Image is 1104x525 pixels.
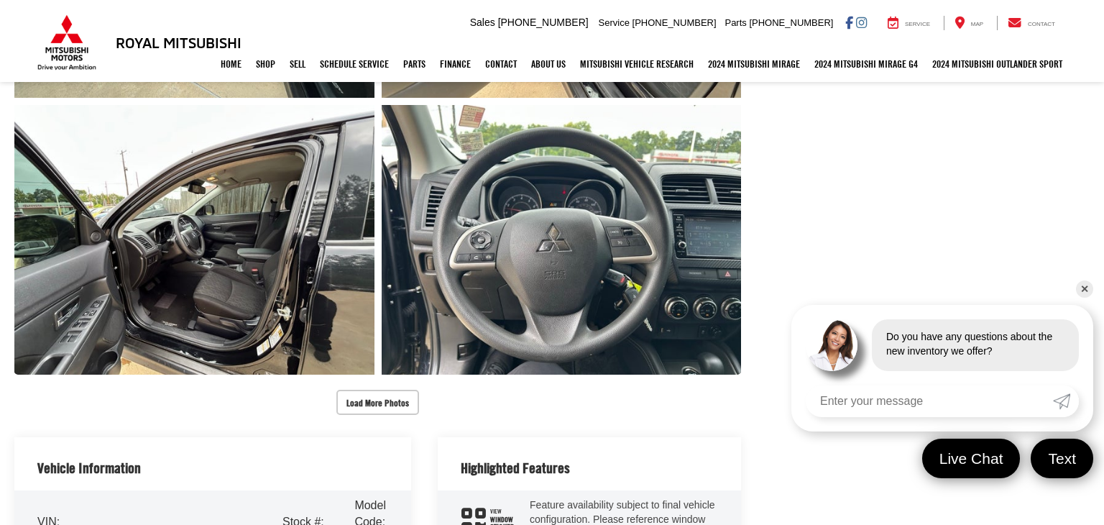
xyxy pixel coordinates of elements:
span: [PHONE_NUMBER] [632,17,717,28]
a: About Us [524,46,573,82]
h3: Royal Mitsubishi [116,35,241,50]
a: Map [944,16,994,30]
a: Contact [997,16,1066,30]
a: Parts: Opens in a new tab [396,46,433,82]
a: Finance [433,46,478,82]
span: View [490,508,515,516]
a: Instagram: Click to visit our Instagram page [856,17,867,28]
span: [PHONE_NUMBER] [749,17,833,28]
span: [PHONE_NUMBER] [498,17,589,28]
span: Text [1041,449,1083,468]
span: Live Chat [932,449,1011,468]
a: 2024 Mitsubishi Mirage [701,46,807,82]
a: Contact [478,46,524,82]
span: Service [599,17,630,28]
a: 2024 Mitsubishi Mirage G4 [807,46,925,82]
a: Expand Photo 10 [14,105,374,375]
span: Map [971,21,983,27]
input: Enter your message [806,385,1053,417]
h2: Highlighted Features [461,460,570,476]
a: Service [877,16,941,30]
span: Service [905,21,930,27]
button: Load More Photos [336,390,419,415]
a: Schedule Service: Opens in a new tab [313,46,396,82]
a: Mitsubishi Vehicle Research [573,46,701,82]
span: Window [490,516,515,524]
img: 2023 Mitsubishi Outlander Sport 2.0 ES [11,102,378,378]
span: Parts [724,17,746,28]
a: Facebook: Click to visit our Facebook page [845,17,853,28]
a: Submit [1053,385,1079,417]
a: 2024 Mitsubishi Outlander SPORT [925,46,1069,82]
a: Expand Photo 11 [382,105,742,375]
a: Text [1031,439,1093,478]
a: Shop [249,46,282,82]
a: Home [213,46,249,82]
img: Mitsubishi [34,14,99,70]
img: Agent profile photo [806,319,857,371]
span: Sales [470,17,495,28]
a: Live Chat [922,439,1021,478]
img: 2023 Mitsubishi Outlander Sport 2.0 ES [377,102,745,378]
a: Sell [282,46,313,82]
div: Do you have any questions about the new inventory we offer? [872,319,1079,371]
span: Contact [1028,21,1055,27]
h2: Vehicle Information [37,460,141,476]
